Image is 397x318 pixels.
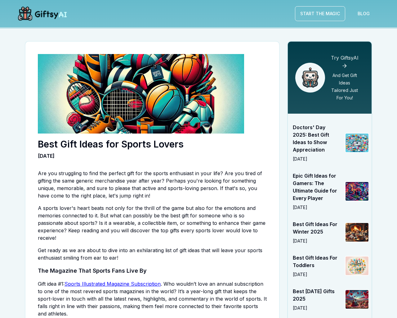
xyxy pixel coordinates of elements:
div: [DATE] [293,305,340,311]
p: A sports lover's heart beats not only for the thrill of the game but also for the emotions and me... [38,204,267,242]
a: Start The Magic [295,6,345,21]
a: Epic Gift Ideas for Gamers: The Ultimate Guide for Every Player[DATE] [288,167,372,216]
div: [DATE] [293,156,340,162]
h3: The Magazine That Sports Fans Live By [38,266,267,275]
a: Best [DATE] Gifts 2025[DATE] [288,283,372,316]
div: [DATE] [293,204,340,211]
div: Best Gift Ideas For Toddlers [293,254,340,269]
div: Try GiftsyAI [330,54,359,69]
img: Epic Gift Ideas for Gamers: The Ultimate Guide for Every Player [346,182,368,201]
img: Best Valentine's Day Gifts 2025 [346,290,368,309]
img: Best Gift Ideas For Toddlers [346,257,368,275]
h1: Best Gift Ideas for Sports Lovers [38,139,267,150]
img: Best Gift Ideas for Sports Lovers [38,54,244,134]
p: Get ready as we are about to dive into an exhilarating list of gift ideas that will leave your sp... [38,247,267,261]
div: Doctors' Day 2025: Best Gift Ideas to Show Appreciation [293,124,340,153]
div: Best [DATE] Gifts 2025 [293,288,340,302]
p: Are you struggling to find the perfect gift for the sports enthusiast in your life? Are you tired... [38,170,267,199]
img: GiftsyAI [15,4,69,24]
a: Blog [353,6,375,21]
a: Best Gift Ideas For Toddlers[DATE] [288,249,372,283]
img: Best Gift Ideas For Winter 2025 [346,223,368,242]
a: Doctors' Day 2025: Best Gift Ideas to Show Appreciation[DATE] [288,119,372,167]
img: GiftsyAI [295,63,325,93]
a: Best Gift Ideas For Winter 2025[DATE] [288,216,372,249]
div: Best Gift Ideas For Winter 2025 [293,220,340,235]
div: Epic Gift Ideas for Gamers: The Ultimate Guide for Every Player [293,172,340,202]
div: [DATE] [293,238,340,244]
img: Doctors' Day 2025: Best Gift Ideas to Show Appreciation [346,134,368,152]
div: [DATE] [293,271,340,278]
a: Sports Illustrated Magazine Subscription [65,281,161,287]
a: Try GiftsyAIAnd Get Gift Ideas Tailored Just For You! [288,42,372,114]
p: Gift idea #1: . Who wouldn’t love an annual subscription to one of the most revered sports magazi... [38,280,267,317]
p: [DATE] [38,150,267,160]
span: And Get Gift Ideas Tailored Just For You! [331,73,358,100]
